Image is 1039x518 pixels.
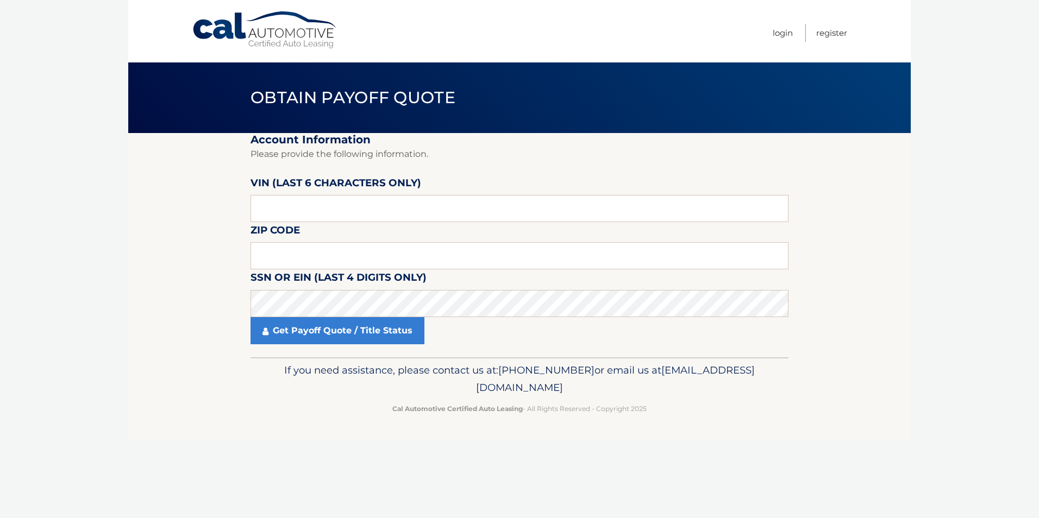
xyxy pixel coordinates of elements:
a: Get Payoff Quote / Title Status [251,317,424,344]
a: Register [816,24,847,42]
a: Login [773,24,793,42]
a: Cal Automotive [192,11,339,49]
p: - All Rights Reserved - Copyright 2025 [258,403,781,414]
p: If you need assistance, please contact us at: or email us at [258,362,781,396]
span: [PHONE_NUMBER] [498,364,594,376]
label: SSN or EIN (last 4 digits only) [251,269,427,289]
label: Zip Code [251,222,300,242]
h2: Account Information [251,133,788,147]
p: Please provide the following information. [251,147,788,162]
strong: Cal Automotive Certified Auto Leasing [392,405,523,413]
span: Obtain Payoff Quote [251,87,455,108]
label: VIN (last 6 characters only) [251,175,421,195]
